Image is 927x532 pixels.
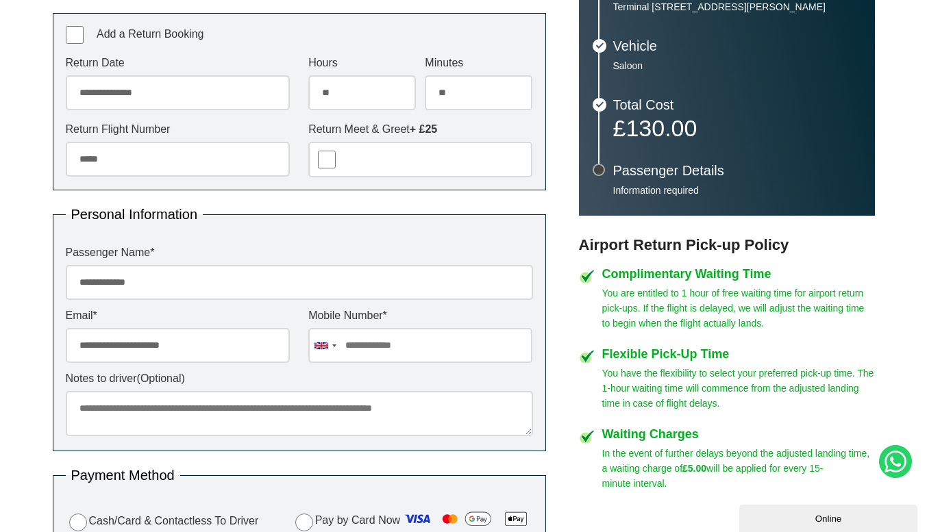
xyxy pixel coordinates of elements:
[425,58,532,68] label: Minutes
[613,60,861,72] p: Saloon
[613,98,861,112] h3: Total Cost
[626,115,697,141] span: 130.00
[137,372,185,384] span: (Optional)
[613,1,861,13] p: Terminal [STREET_ADDRESS][PERSON_NAME]
[66,310,290,321] label: Email
[308,124,532,135] label: Return Meet & Greet
[613,118,861,138] p: £
[66,58,290,68] label: Return Date
[602,348,875,360] h4: Flexible Pick-Up Time
[66,511,259,531] label: Cash/Card & Contactless To Driver
[613,164,861,177] h3: Passenger Details
[602,428,875,440] h4: Waiting Charges
[97,28,204,40] span: Add a Return Booking
[682,463,706,474] strong: £5.00
[602,268,875,280] h4: Complimentary Waiting Time
[66,468,180,482] legend: Payment Method
[308,58,416,68] label: Hours
[295,514,313,531] input: Pay by Card Now
[308,310,532,321] label: Mobile Number
[602,286,875,331] p: You are entitled to 1 hour of free waiting time for airport return pick-ups. If the flight is del...
[613,39,861,53] h3: Vehicle
[613,184,861,197] p: Information required
[66,373,533,384] label: Notes to driver
[579,236,875,254] h3: Airport Return Pick-up Policy
[66,26,84,44] input: Add a Return Booking
[410,123,437,135] strong: + £25
[66,124,290,135] label: Return Flight Number
[739,502,920,532] iframe: chat widget
[69,514,87,531] input: Cash/Card & Contactless To Driver
[602,446,875,491] p: In the event of further delays beyond the adjusted landing time, a waiting charge of will be appl...
[602,366,875,411] p: You have the flexibility to select your preferred pick-up time. The 1-hour waiting time will comm...
[309,329,341,362] div: United Kingdom: +44
[66,247,533,258] label: Passenger Name
[66,207,203,221] legend: Personal Information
